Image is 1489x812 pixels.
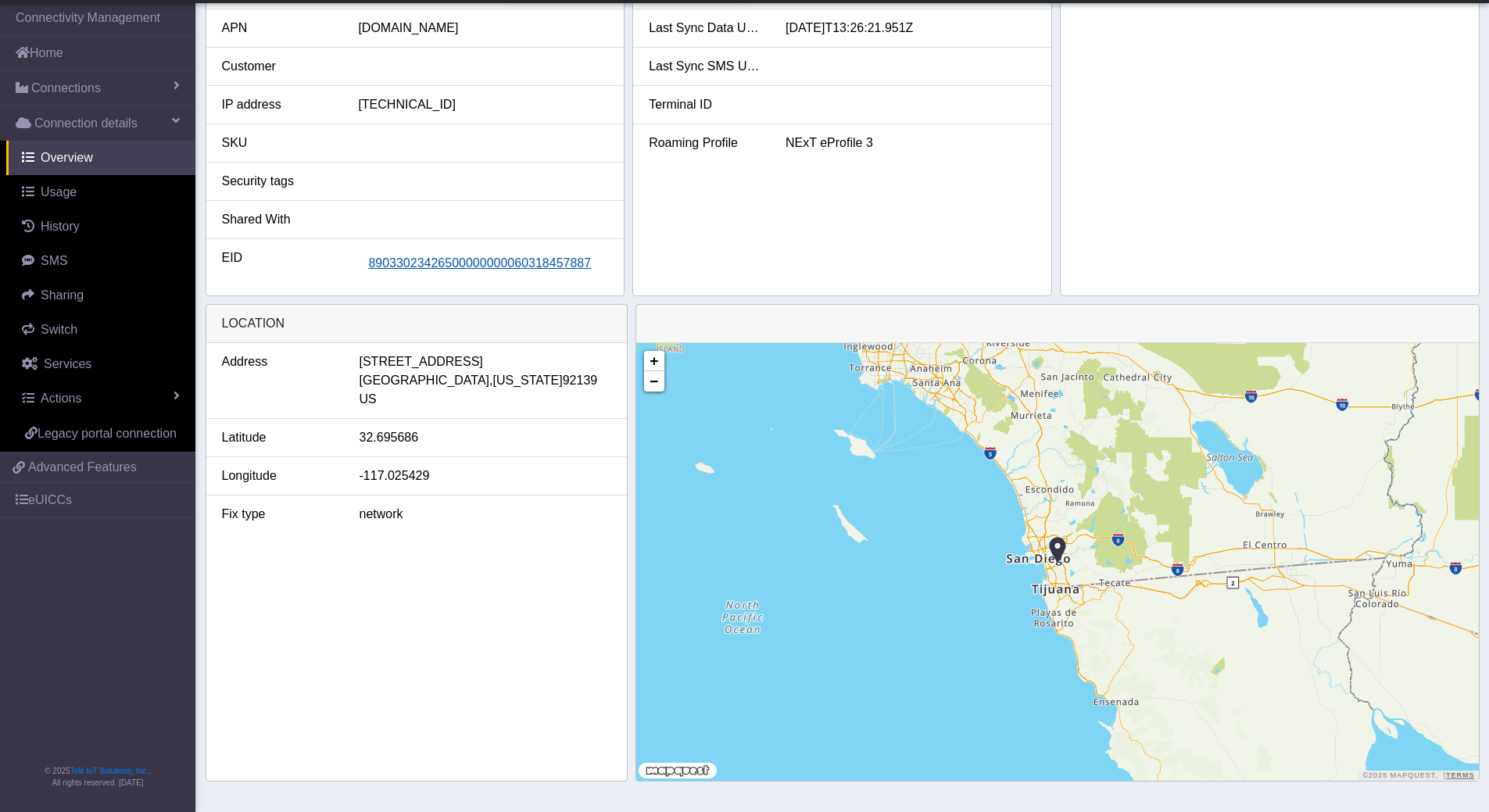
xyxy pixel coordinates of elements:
span: US [360,390,377,409]
div: Last Sync SMS Usage [637,57,774,76]
a: Actions [6,381,195,416]
a: Telit IoT Solutions, Inc. [70,767,149,775]
div: Roaming Profile [637,134,774,152]
span: Services [44,357,91,370]
div: Customer [210,57,347,76]
div: SKU [210,134,347,152]
div: -117.025429 [348,467,623,485]
div: [DOMAIN_NAME] [346,19,620,38]
span: Usage [41,185,77,199]
span: Switch [41,323,77,336]
div: Fix type [210,505,348,524]
div: Latitude [210,428,348,447]
div: EID [210,249,347,278]
div: IP address [210,95,347,114]
div: ©2025 MapQuest, | [1358,771,1478,781]
a: SMS [6,244,195,278]
span: 92139 [563,371,598,390]
span: Connections [31,79,101,98]
div: Shared With [210,210,347,229]
span: [GEOGRAPHIC_DATA], [360,371,493,390]
span: Legacy portal connection [38,427,177,440]
a: History [6,209,195,244]
div: Security tags [210,172,347,191]
div: APN [210,19,347,38]
div: NExT eProfile 3 [774,134,1047,152]
a: Switch [6,313,195,347]
span: SMS [41,254,68,267]
span: [US_STATE] [493,371,563,390]
div: network [348,505,623,524]
div: LOCATION [206,305,627,343]
span: Actions [41,392,81,405]
span: Overview [41,151,93,164]
div: Terminal ID [637,95,774,114]
span: 89033023426500000000060318457887 [368,256,591,270]
a: Zoom out [644,371,664,392]
div: [TECHNICAL_ID] [346,95,620,114]
a: Zoom in [644,351,664,371]
div: Longitude [210,467,348,485]
div: [DATE]T13:26:21.951Z [774,19,1047,38]
span: [STREET_ADDRESS] [360,352,483,371]
button: 89033023426500000000060318457887 [358,249,601,278]
div: 32.695686 [348,428,623,447]
a: Overview [6,141,195,175]
div: Last Sync Data Usage [637,19,774,38]
a: Services [6,347,195,381]
span: Sharing [41,288,84,302]
div: Address [210,352,348,409]
span: Advanced Features [28,458,137,477]
a: Usage [6,175,195,209]
span: History [41,220,80,233]
a: Sharing [6,278,195,313]
a: Terms [1446,771,1475,779]
span: Connection details [34,114,138,133]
